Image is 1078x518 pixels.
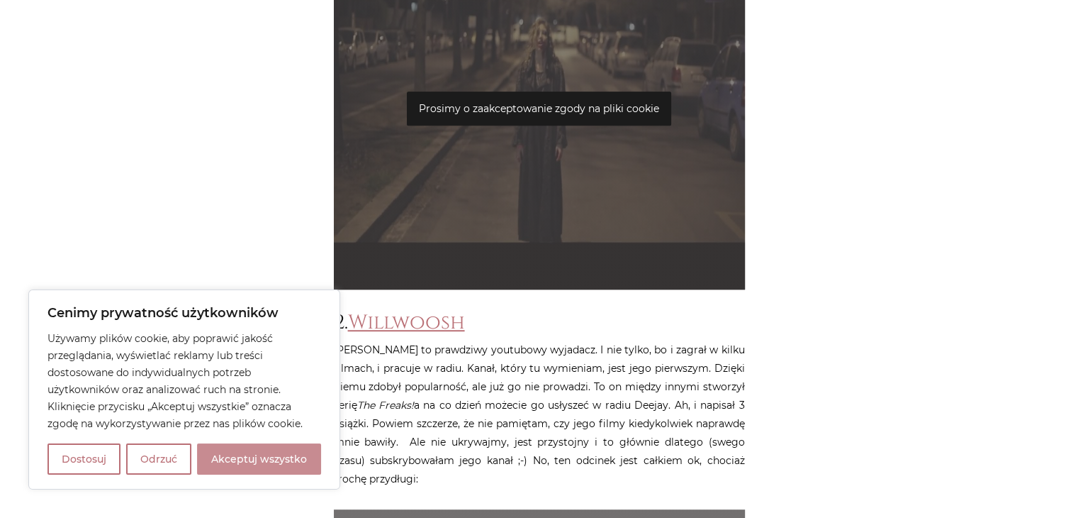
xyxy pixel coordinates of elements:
[197,443,321,475] button: Akceptuj wszystko
[47,330,321,432] p: Używamy plików cookie, aby poprawić jakość przeglądania, wyświetlać reklamy lub treści dostosowan...
[47,443,120,475] button: Dostosuj
[126,443,191,475] button: Odrzuć
[334,341,745,488] p: [PERSON_NAME] to prawdziwy youtubowy wyjadacz. I nie tylko, bo i zagrał w kilku filmach, i pracuj...
[357,399,414,412] em: The Freaks!
[47,304,321,321] p: Cenimy prywatność użytkowników
[334,311,745,335] h2: 2.
[407,92,671,126] p: Prosimy o zaakceptowanie zgody na pliki cookie
[348,309,465,336] a: Willwoosh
